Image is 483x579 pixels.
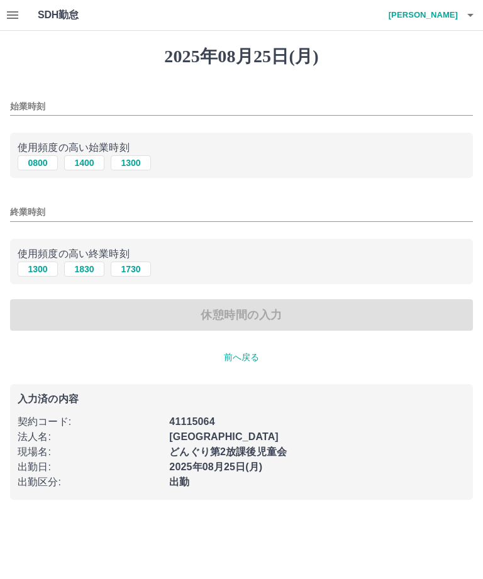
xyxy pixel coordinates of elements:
[169,431,279,442] b: [GEOGRAPHIC_DATA]
[18,429,162,444] p: 法人名 :
[111,262,151,277] button: 1730
[18,394,465,404] p: 入力済の内容
[18,262,58,277] button: 1300
[18,460,162,475] p: 出勤日 :
[64,262,104,277] button: 1830
[169,416,214,427] b: 41115064
[64,155,104,170] button: 1400
[169,461,262,472] b: 2025年08月25日(月)
[18,414,162,429] p: 契約コード :
[18,475,162,490] p: 出勤区分 :
[18,444,162,460] p: 現場名 :
[111,155,151,170] button: 1300
[18,246,465,262] p: 使用頻度の高い終業時刻
[18,140,465,155] p: 使用頻度の高い始業時刻
[169,477,189,487] b: 出勤
[169,446,287,457] b: どんぐり第2放課後児童会
[10,46,473,67] h1: 2025年08月25日(月)
[10,351,473,364] p: 前へ戻る
[18,155,58,170] button: 0800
